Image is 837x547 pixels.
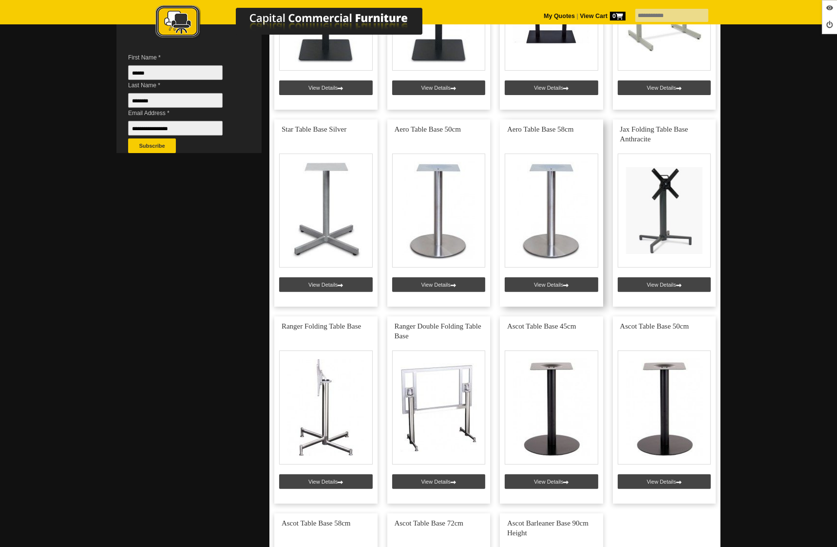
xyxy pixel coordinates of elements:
img: Capital Commercial Furniture Logo [129,5,470,40]
input: Last Name * [128,93,223,108]
strong: View Cart [580,13,626,20]
span: Email Address * [128,108,237,118]
span: 0 [610,12,626,20]
a: View Cart0 [578,13,626,20]
a: My Quotes [544,13,575,20]
a: Capital Commercial Furniture Logo [129,5,470,43]
input: First Name * [128,65,223,80]
button: Subscribe [128,138,176,153]
span: Last Name * [128,80,237,90]
input: Email Address * [128,121,223,136]
span: First Name * [128,53,237,62]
